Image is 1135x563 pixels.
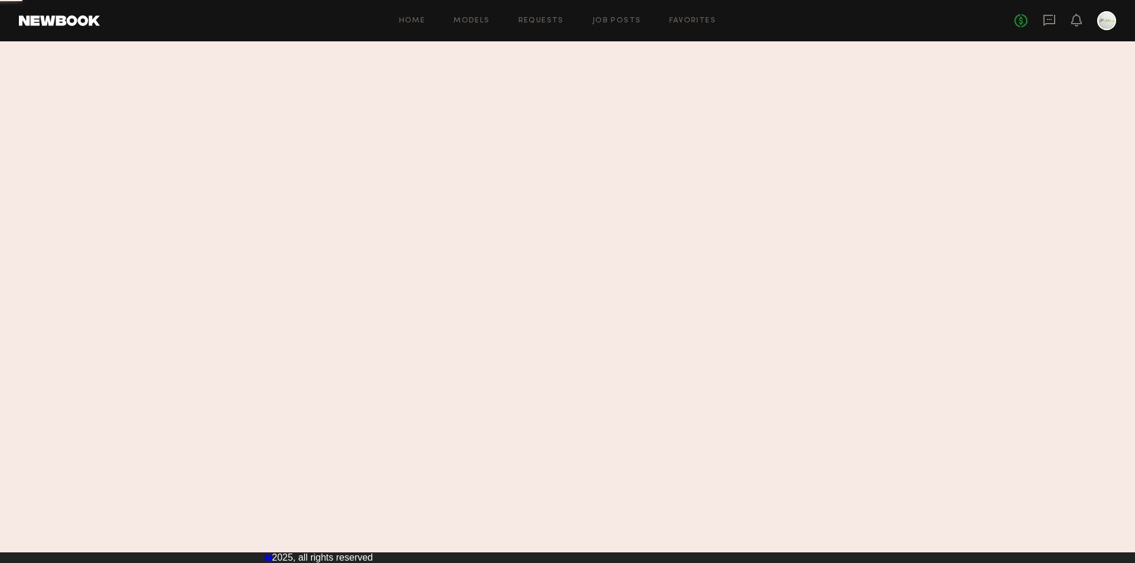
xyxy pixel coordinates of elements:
[518,17,564,25] a: Requests
[272,552,373,562] span: 2025, all rights reserved
[399,17,426,25] a: Home
[1097,11,1116,30] a: L
[669,17,716,25] a: Favorites
[453,17,489,25] a: Models
[592,17,641,25] a: Job Posts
